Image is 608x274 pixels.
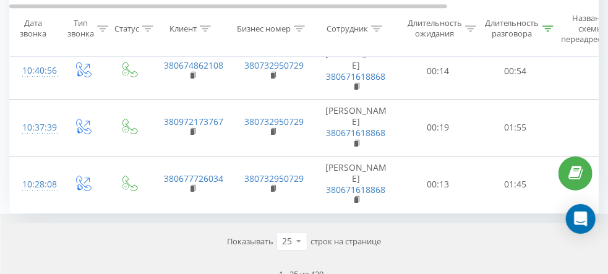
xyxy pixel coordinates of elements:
a: 380671618868 [327,184,386,195]
div: 25 [282,235,292,247]
td: 00:13 [400,156,477,213]
a: 380674862108 [165,59,224,71]
div: Статус [114,24,139,34]
div: 10:37:39 [22,116,47,140]
a: 380732950729 [245,173,304,184]
div: Бизнес номер [237,24,291,34]
div: Дата звонка [10,18,56,39]
a: 380677726034 [165,173,224,184]
div: 10:28:08 [22,173,47,197]
a: 380732950729 [245,59,304,71]
a: 380972173767 [165,116,224,127]
div: Тип звонка [67,18,94,39]
td: [PERSON_NAME] [313,100,400,156]
td: [PERSON_NAME] [313,43,400,100]
a: 380671618868 [327,127,386,139]
div: Клиент [169,24,197,34]
a: 380732950729 [245,116,304,127]
div: Open Intercom Messenger [566,204,596,234]
td: 00:19 [400,100,477,156]
a: 380671618868 [327,71,386,82]
td: 01:45 [477,156,554,213]
div: Длительность разговора [485,18,539,39]
td: 01:55 [477,100,554,156]
span: Показывать [227,235,273,247]
span: строк на странице [310,235,381,247]
td: 00:54 [477,43,554,100]
div: Сотрудник [327,24,368,34]
div: Длительность ожидания [408,18,462,39]
td: 00:14 [400,43,477,100]
div: 10:40:56 [22,59,47,83]
td: [PERSON_NAME] [313,156,400,213]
